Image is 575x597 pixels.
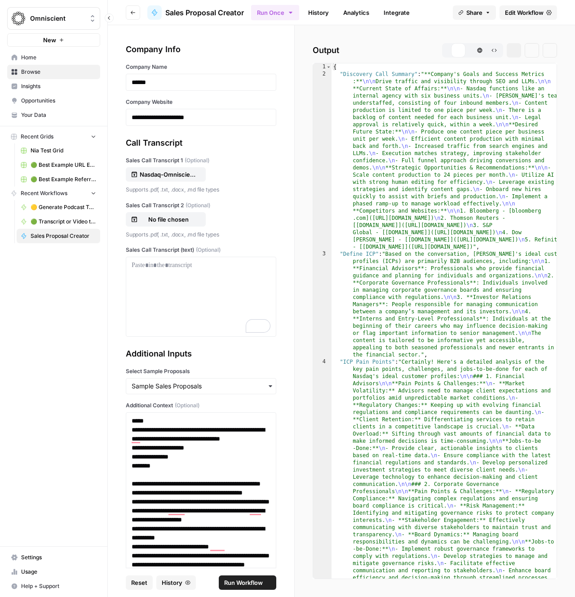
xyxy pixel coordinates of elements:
button: Share [453,5,496,20]
a: Sales Proposal Creator [17,229,100,243]
span: 🟢 Best Example URL Extractor Grid (3) [31,161,96,169]
a: Insights [7,79,100,94]
a: Browse [7,65,100,79]
span: Help + Support [21,582,96,590]
a: 🟢 Best Example URL Extractor Grid (3) [17,158,100,172]
button: No file chosen [126,212,206,227]
h2: Output [313,43,557,58]
span: (Optional) [175,401,199,410]
div: Additional Inputs [126,348,276,360]
span: (Optional) [185,156,209,165]
span: Recent Grids [21,133,53,141]
p: Nasdaq-Omniscient-Organic-Growth-Consultation-b17ea18a-31c6-4a56-9f04-3859a0f6b613-2025-09-11-20-... [140,170,197,179]
button: Nasdaq-Omniscient-Organic-Growth-Consultation-b17ea18a-31c6-4a56-9f04-3859a0f6b613-2025-09-11-20-... [126,167,206,182]
span: Insights [21,82,96,90]
div: 1 [313,63,332,71]
a: Sales Proposal Creator [147,5,244,20]
div: Call Transcript [126,137,276,149]
span: Recent Workflows [21,189,67,197]
p: No file chosen [140,215,197,224]
a: 🟡 Generate Podcast Topics from Raw Content [17,200,100,214]
a: Home [7,50,100,65]
input: Sample Sales Proposals [132,382,270,391]
span: Run Workflow [224,578,263,587]
a: Settings [7,550,100,565]
button: New [7,33,100,47]
label: Sales Call Transcript (text) [126,246,276,254]
label: Sales Call Transcript 2 [126,201,276,209]
a: Opportunities [7,94,100,108]
a: Edit Workflow [500,5,557,20]
span: Nia Test Grid [31,147,96,155]
button: Recent Grids [7,130,100,143]
span: Edit Workflow [505,8,544,17]
a: 🟢 Transcript or Video to LinkedIn Posts [17,214,100,229]
label: Additional Context [126,401,276,410]
span: Reset [131,578,147,587]
label: Select Sample Proposals [126,367,276,375]
p: Supports .pdf, .txt, .docx, .md file types [126,185,276,194]
span: (Optional) [186,201,210,209]
span: New [43,36,56,45]
a: Integrate [378,5,415,20]
span: Sales Proposal Creator [31,232,96,240]
a: 🟢 Best Example Referring Domains Finder Grid (1) [17,172,100,187]
button: Reset [126,575,153,590]
a: Usage [7,565,100,579]
div: Company Info [126,43,276,56]
span: Toggle code folding, rows 1 through 8 [326,63,331,71]
button: Help + Support [7,579,100,593]
span: Sales Proposal Creator [165,7,244,18]
label: Company Name [126,63,276,71]
a: Your Data [7,108,100,122]
span: Share [466,8,482,17]
p: Supports .pdf, .txt, .docx, .md file types [126,230,276,239]
div: 3 [313,250,332,358]
button: Recent Workflows [7,187,100,200]
span: Your Data [21,111,96,119]
button: Run Once [251,5,299,20]
button: History [156,575,196,590]
span: Opportunities [21,97,96,105]
div: To enrich screen reader interactions, please activate Accessibility in Grammarly extension settings [132,261,270,333]
span: 🟢 Best Example Referring Domains Finder Grid (1) [31,175,96,183]
span: Browse [21,68,96,76]
a: Analytics [338,5,375,20]
span: 🟢 Transcript or Video to LinkedIn Posts [31,218,96,226]
span: 🟡 Generate Podcast Topics from Raw Content [31,203,96,211]
img: Omniscient Logo [10,10,27,27]
label: Company Website [126,98,276,106]
a: History [303,5,334,20]
span: Omniscient [30,14,84,23]
span: (Optional) [196,246,221,254]
span: History [162,578,182,587]
a: Nia Test Grid [17,143,100,158]
span: Usage [21,568,96,576]
div: 2 [313,71,332,250]
span: Home [21,53,96,62]
button: Workspace: Omniscient [7,7,100,30]
label: Sales Call Transcript 1 [126,156,276,165]
span: Settings [21,553,96,561]
button: Run Workflow [219,575,276,590]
